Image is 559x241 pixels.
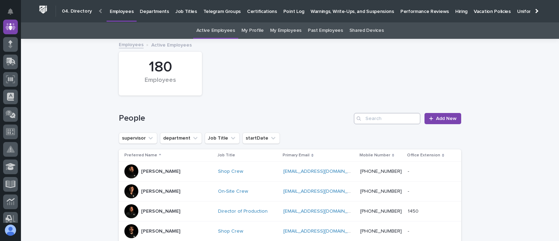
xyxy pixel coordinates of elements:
h2: 04. Directory [62,8,92,14]
tr: [PERSON_NAME]Shop Crew [EMAIL_ADDRESS][DOMAIN_NAME] [PHONE_NUMBER]-- [119,162,461,182]
p: 1450 [408,207,420,214]
tr: [PERSON_NAME]On-Site Crew [EMAIL_ADDRESS][DOMAIN_NAME] [PHONE_NUMBER]-- [119,182,461,201]
p: [PERSON_NAME] [141,228,180,234]
a: Shared Devices [349,22,384,39]
a: [PHONE_NUMBER] [360,169,402,174]
a: Add New [424,113,461,124]
p: [PERSON_NAME] [141,189,180,194]
button: department [160,133,202,144]
a: Employees [119,40,144,48]
button: Notifications [3,4,18,19]
p: Job Title [217,151,235,159]
p: - [408,227,411,234]
a: [PHONE_NUMBER] [360,209,402,214]
button: Job Title [205,133,240,144]
button: startDate [242,133,280,144]
button: users-avatar [3,223,18,238]
span: Add New [436,116,457,121]
div: 180 [131,58,190,76]
p: - [408,167,411,175]
a: Director of Production [218,208,268,214]
a: Shop Crew [218,169,243,175]
p: Preferred Name [124,151,157,159]
p: Primary Email [283,151,310,159]
p: Active Employees [151,41,192,48]
a: Shop Crew [218,228,243,234]
a: Past Employees [308,22,343,39]
p: Office Extension [407,151,440,159]
p: - [408,187,411,194]
a: Active Employees [196,22,235,39]
a: [PHONE_NUMBER] [360,229,402,234]
p: [PERSON_NAME] [141,169,180,175]
img: Workspace Logo [37,3,50,16]
div: Notifications [9,8,18,20]
a: [EMAIL_ADDRESS][DOMAIN_NAME] [283,229,362,234]
div: Employees [131,77,190,91]
button: supervisor [119,133,157,144]
a: [EMAIL_ADDRESS][DOMAIN_NAME] [283,169,362,174]
tr: [PERSON_NAME]Director of Production [EMAIL_ADDRESS][DOMAIN_NAME] [PHONE_NUMBER]14501450 [119,201,461,221]
a: On-Site Crew [218,189,248,194]
a: [PHONE_NUMBER] [360,189,402,194]
p: [PERSON_NAME] [141,208,180,214]
a: [EMAIL_ADDRESS][DOMAIN_NAME] [283,209,362,214]
input: Search [354,113,420,124]
a: [EMAIL_ADDRESS][DOMAIN_NAME] [283,189,362,194]
h1: People [119,113,351,123]
a: My Profile [241,22,264,39]
p: Mobile Number [360,151,390,159]
a: My Employees [270,22,302,39]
